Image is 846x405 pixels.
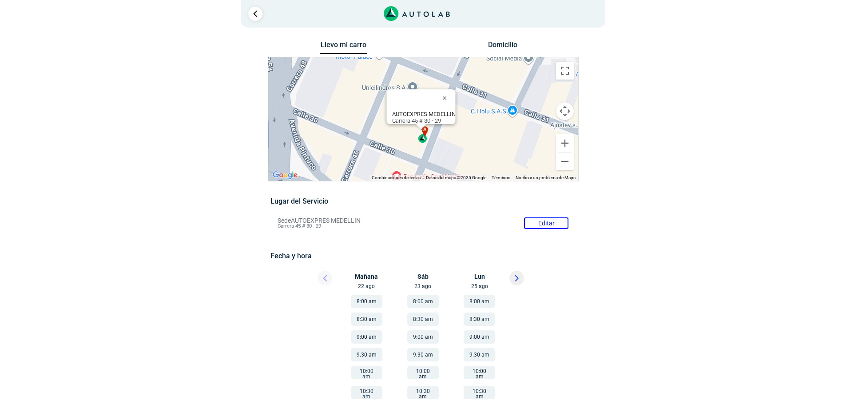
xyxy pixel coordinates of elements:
button: 9:30 am [351,348,382,361]
a: Abre esta zona en Google Maps (se abre en una nueva ventana) [270,169,300,181]
button: Cerrar [436,87,457,108]
button: 10:30 am [464,386,495,399]
span: Datos del mapa ©2025 Google [426,175,486,180]
button: 10:00 am [351,366,382,379]
button: Ampliar [556,134,574,152]
button: Llevo mi carro [320,40,367,54]
button: 9:30 am [407,348,439,361]
button: 8:30 am [407,313,439,326]
a: Ir al paso anterior [248,7,262,21]
button: Domicilio [479,40,526,53]
button: 9:30 am [464,348,495,361]
button: Controles de visualización del mapa [556,102,574,120]
button: 8:30 am [351,313,382,326]
h5: Fecha y hora [270,252,576,260]
button: 10:00 am [407,366,439,379]
button: 9:00 am [407,330,439,344]
button: 8:30 am [464,313,495,326]
a: Términos (se abre en una nueva pestaña) [492,175,510,180]
button: 10:00 am [464,366,495,379]
b: AUTOEXPRES MEDELLIN [392,111,455,117]
a: Link al sitio de autolab [384,9,450,17]
div: Carrera 45 # 30 - 29 [392,111,455,124]
button: 8:00 am [464,295,495,308]
button: 8:00 am [407,295,439,308]
a: Notificar un problema de Maps [516,175,576,180]
h5: Lugar del Servicio [270,197,576,205]
button: 9:00 am [351,330,382,344]
img: Google [270,169,300,181]
span: a [423,126,426,134]
button: 10:30 am [407,386,439,399]
button: Reducir [556,152,574,170]
button: 8:00 am [351,295,382,308]
button: Combinaciones de teclas [372,175,421,181]
button: 9:00 am [464,330,495,344]
button: 10:30 am [351,386,382,399]
button: Cambiar a la vista en pantalla completa [556,62,574,80]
